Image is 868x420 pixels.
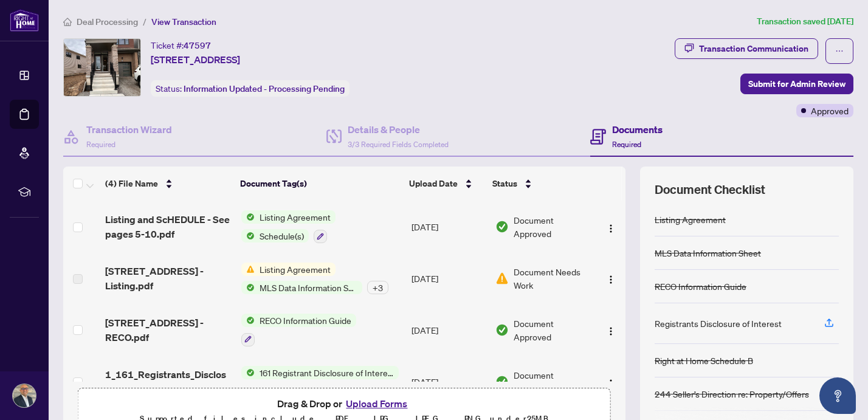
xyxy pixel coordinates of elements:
span: Approved [811,104,849,117]
span: 1_161_Registrants_Disclosure_of_Interest_-_Disposition_of_Property_-_PropTx-[PERSON_NAME] EXECUTE... [105,367,232,396]
span: 3/3 Required Fields Completed [348,140,449,149]
button: Status IconListing AgreementStatus IconSchedule(s) [241,210,336,243]
th: Document Tag(s) [235,167,404,201]
div: 244 Seller’s Direction re: Property/Offers [655,387,809,401]
button: Transaction Communication [675,38,818,59]
span: (4) File Name [105,177,158,190]
div: + 3 [367,281,388,294]
img: Document Status [495,272,509,285]
h4: Transaction Wizard [86,122,172,137]
span: Listing and ScHEDULE - See pages 5-10.pdf [105,212,232,241]
span: Listing Agreement [255,263,336,276]
img: Status Icon [241,314,255,327]
span: Document Approved [514,368,591,395]
span: View Transaction [151,16,216,27]
li: / [143,15,146,29]
td: [DATE] [407,356,491,408]
img: Document Status [495,323,509,337]
span: Document Checklist [655,181,765,198]
span: MLS Data Information Sheet [255,281,362,294]
button: Logo [601,372,621,391]
th: Status [487,167,592,201]
span: Deal Processing [77,16,138,27]
span: Submit for Admin Review [748,74,846,94]
img: Status Icon [241,263,255,276]
button: Status IconRECO Information Guide [241,314,356,346]
span: [STREET_ADDRESS] - Listing.pdf [105,264,232,293]
img: Logo [606,224,616,233]
div: Listing Agreement [655,213,726,226]
td: [DATE] [407,304,491,356]
button: Submit for Admin Review [740,74,853,94]
article: Transaction saved [DATE] [757,15,853,29]
td: [DATE] [407,253,491,304]
img: Document Status [495,220,509,233]
img: Status Icon [241,366,255,379]
img: Status Icon [241,281,255,294]
div: Transaction Communication [699,39,808,58]
div: RECO Information Guide [655,280,746,293]
div: Registrants Disclosure of Interest [655,317,782,330]
span: Upload Date [409,177,458,190]
button: Logo [601,217,621,236]
h4: Documents [612,122,663,137]
div: Ticket #: [151,38,211,52]
img: Status Icon [241,229,255,243]
img: Logo [606,275,616,284]
span: RECO Information Guide [255,314,356,327]
span: 47597 [184,40,211,51]
span: 161 Registrant Disclosure of Interest - Disposition ofProperty [255,366,399,379]
button: Open asap [819,377,856,414]
span: Drag & Drop or [277,396,411,411]
span: Schedule(s) [255,229,309,243]
button: Status IconListing AgreementStatus IconMLS Data Information Sheet+3 [241,263,388,294]
button: Logo [601,320,621,340]
span: Required [612,140,641,149]
span: ellipsis [835,47,844,55]
span: Document Approved [514,213,591,240]
img: IMG-X12318172_1.jpg [64,39,140,96]
img: Logo [606,379,616,388]
span: Document Approved [514,317,591,343]
span: Document Needs Work [514,265,591,292]
img: logo [10,9,39,32]
span: Status [492,177,517,190]
button: Logo [601,269,621,288]
img: Document Status [495,375,509,388]
div: Status: [151,80,350,97]
img: Profile Icon [13,384,36,407]
span: home [63,18,72,26]
div: Right at Home Schedule B [655,354,753,367]
img: Status Icon [241,210,255,224]
span: [STREET_ADDRESS] [151,52,240,67]
span: Listing Agreement [255,210,336,224]
div: MLS Data Information Sheet [655,246,761,260]
th: Upload Date [404,167,487,201]
span: Information Updated - Processing Pending [184,83,345,94]
span: [STREET_ADDRESS] - RECO.pdf [105,315,232,345]
img: Logo [606,326,616,336]
button: Status Icon161 Registrant Disclosure of Interest - Disposition ofProperty [241,366,399,399]
h4: Details & People [348,122,449,137]
td: [DATE] [407,201,491,253]
th: (4) File Name [100,167,236,201]
button: Upload Forms [342,396,411,411]
span: Required [86,140,115,149]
